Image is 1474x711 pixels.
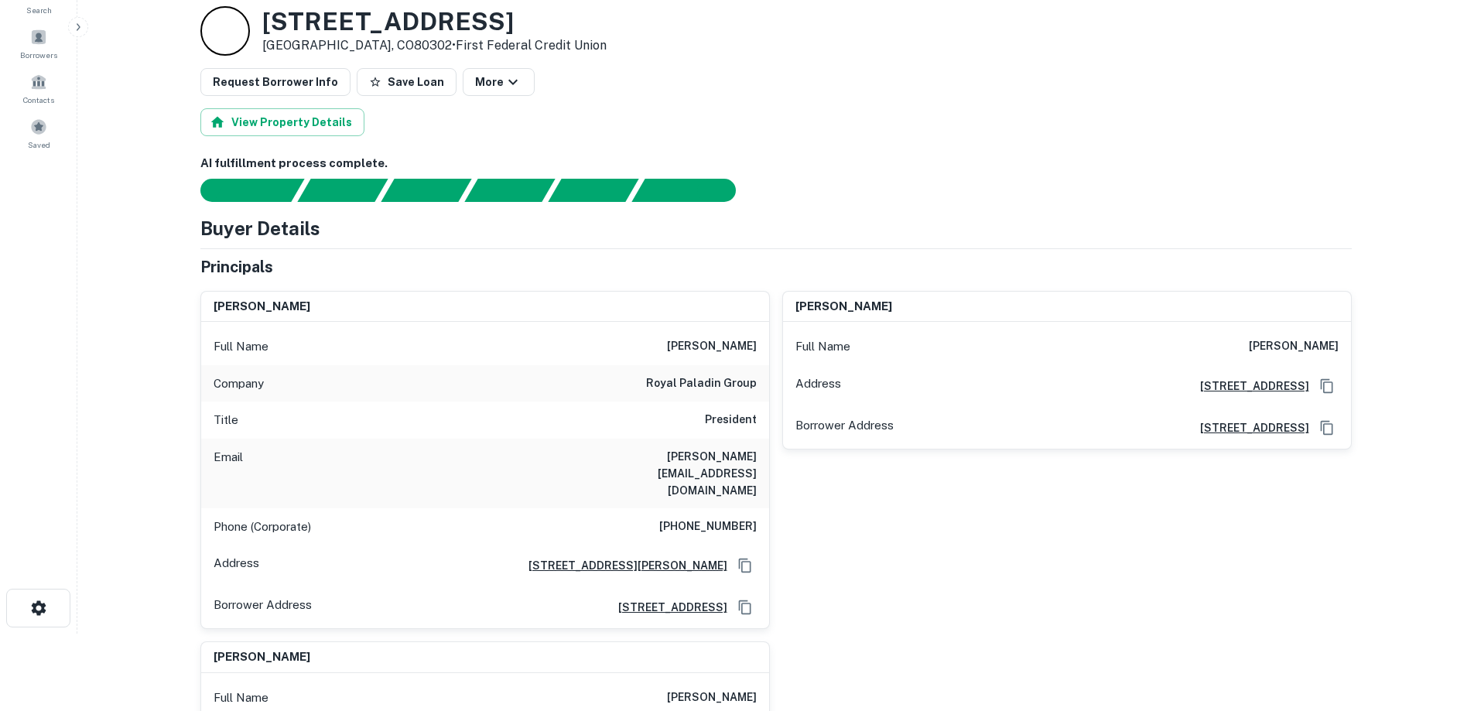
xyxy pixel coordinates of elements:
[28,138,50,151] span: Saved
[1315,374,1339,398] button: Copy Address
[214,596,312,619] p: Borrower Address
[214,689,268,707] p: Full Name
[632,179,754,202] div: AI fulfillment process complete.
[214,518,311,536] p: Phone (Corporate)
[1397,587,1474,661] iframe: Chat Widget
[381,179,471,202] div: Documents found, AI parsing details...
[214,298,310,316] h6: [PERSON_NAME]
[5,22,73,64] a: Borrowers
[200,68,351,96] button: Request Borrower Info
[200,214,320,242] h4: Buyer Details
[214,648,310,666] h6: [PERSON_NAME]
[734,554,757,577] button: Copy Address
[1315,416,1339,439] button: Copy Address
[262,7,607,36] h3: [STREET_ADDRESS]
[734,596,757,619] button: Copy Address
[262,36,607,55] p: [GEOGRAPHIC_DATA], CO80302 •
[464,179,555,202] div: Principals found, AI now looking for contact information...
[20,49,57,61] span: Borrowers
[214,448,243,499] p: Email
[516,557,727,574] a: [STREET_ADDRESS][PERSON_NAME]
[667,689,757,707] h6: [PERSON_NAME]
[200,255,273,279] h5: Principals
[5,112,73,154] a: Saved
[23,94,54,106] span: Contacts
[659,518,757,536] h6: [PHONE_NUMBER]
[1188,378,1309,395] a: [STREET_ADDRESS]
[26,4,52,16] span: Search
[795,374,841,398] p: Address
[606,599,727,616] a: [STREET_ADDRESS]
[548,179,638,202] div: Principals found, still searching for contact information. This may take time...
[297,179,388,202] div: Your request is received and processing...
[357,68,457,96] button: Save Loan
[571,448,757,499] h6: [PERSON_NAME][EMAIL_ADDRESS][DOMAIN_NAME]
[646,374,757,393] h6: royal paladin group
[200,155,1352,173] h6: AI fulfillment process complete.
[200,108,364,136] button: View Property Details
[795,337,850,356] p: Full Name
[667,337,757,356] h6: [PERSON_NAME]
[182,179,298,202] div: Sending borrower request to AI...
[214,411,238,429] p: Title
[214,554,259,577] p: Address
[1249,337,1339,356] h6: [PERSON_NAME]
[1188,419,1309,436] a: [STREET_ADDRESS]
[5,67,73,109] a: Contacts
[795,298,892,316] h6: [PERSON_NAME]
[214,374,264,393] p: Company
[463,68,535,96] button: More
[456,38,607,53] a: First Federal Credit Union
[795,416,894,439] p: Borrower Address
[705,411,757,429] h6: President
[214,337,268,356] p: Full Name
